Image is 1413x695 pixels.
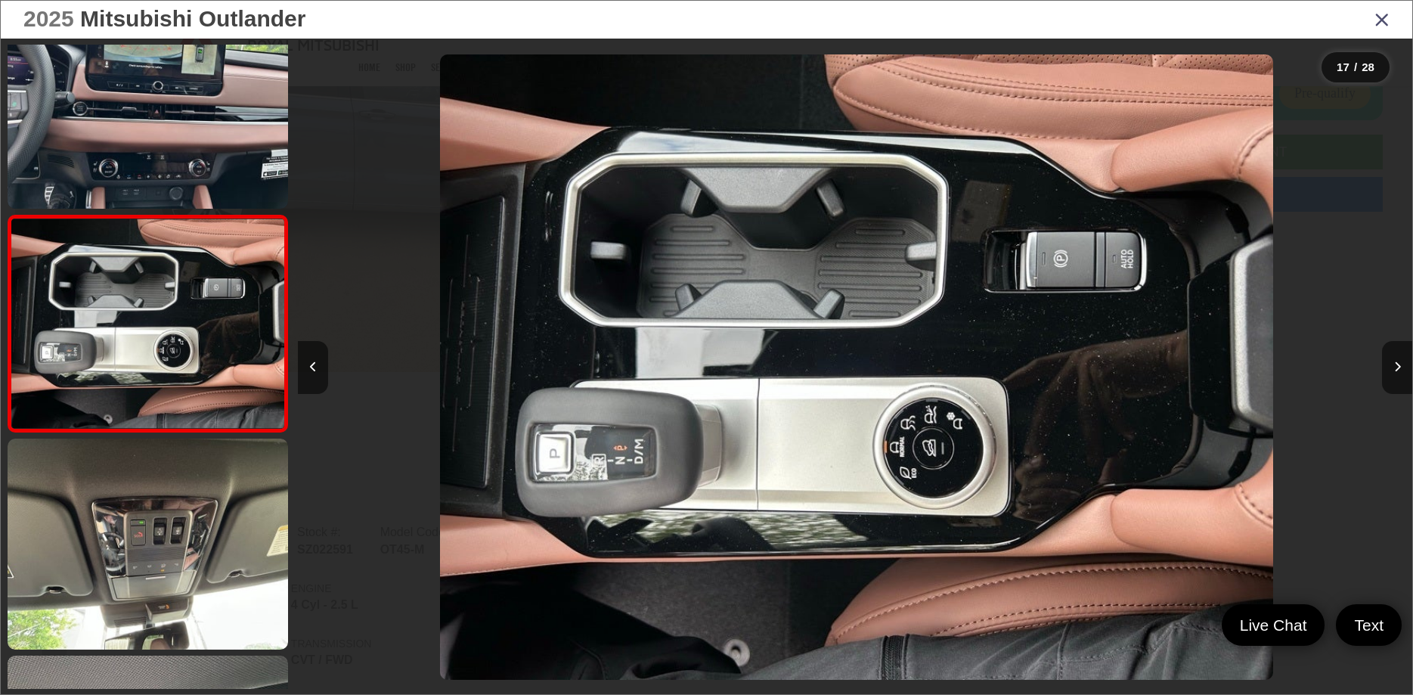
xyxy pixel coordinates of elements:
[440,54,1274,680] img: 2025 Mitsubishi Outlander SEL
[5,436,291,651] img: 2025 Mitsubishi Outlander SEL
[1222,604,1325,646] a: Live Chat
[80,6,305,31] span: Mitsubishi Outlander
[8,219,287,428] img: 2025 Mitsubishi Outlander SEL
[1362,61,1374,73] span: 28
[298,341,328,394] button: Previous image
[1382,341,1412,394] button: Next image
[1336,604,1402,646] a: Text
[1346,615,1391,635] span: Text
[1337,61,1349,73] span: 17
[23,6,74,31] span: 2025
[1353,62,1359,73] span: /
[1232,615,1315,635] span: Live Chat
[1374,9,1390,29] i: Close gallery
